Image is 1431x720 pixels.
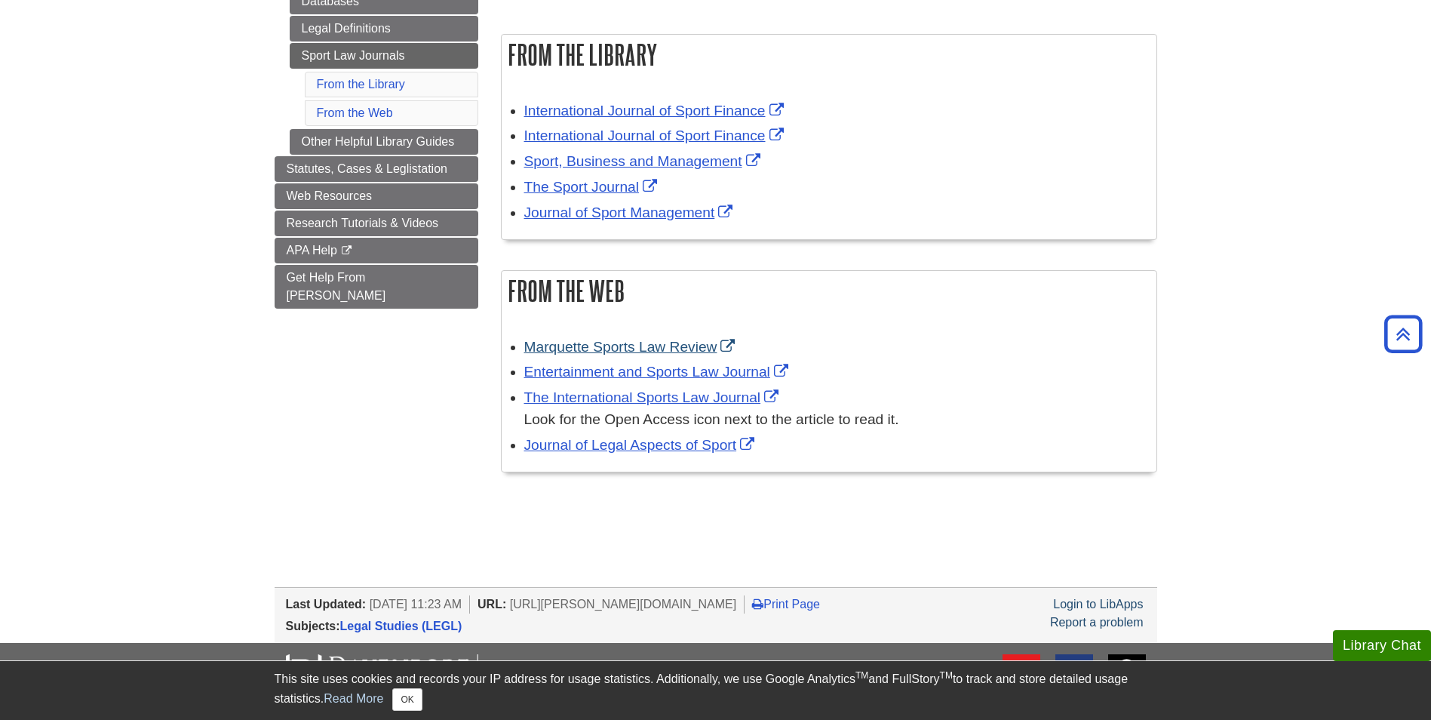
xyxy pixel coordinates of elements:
a: Web Resources [275,183,478,209]
a: Login to LibApps [1053,598,1143,611]
a: Text [1055,654,1093,706]
sup: TM [855,670,868,681]
span: [DATE] 11:23 AM [370,598,462,611]
h2: From the Library [502,35,1156,75]
i: Print Page [752,598,763,610]
a: Link opens in new window [524,128,788,143]
img: DU Libraries [286,654,573,694]
h2: From the Web [502,271,1156,311]
a: Back to Top [1379,324,1427,344]
a: Legal Studies (LEGL) [340,620,462,632]
a: Get Help From [PERSON_NAME] [275,265,478,309]
div: Look for the Open Access icon next to the article to read it. [524,409,1149,431]
a: Link opens in new window [524,205,737,220]
span: [URL][PERSON_NAME][DOMAIN_NAME] [510,598,737,611]
a: From the Library [317,78,405,91]
i: This link opens in a new window [340,246,353,256]
a: Link opens in new window [524,153,764,169]
span: APA Help [287,244,337,257]
a: Link opens in new window [524,437,759,453]
span: Web Resources [287,189,373,202]
a: Link opens in new window [524,364,792,380]
span: Get Help From [PERSON_NAME] [287,271,386,302]
button: Library Chat [1333,630,1431,661]
div: This site uses cookies and records your IP address for usage statistics. Additionally, we use Goo... [275,670,1157,711]
a: Link opens in new window [524,179,662,195]
span: Last Updated: [286,598,367,611]
a: Sport Law Journals [290,43,478,69]
span: URL: [478,598,506,611]
a: Print Page [752,598,820,611]
a: Link opens in new window [524,103,788,118]
span: Research Tutorials & Videos [287,217,439,229]
a: FAQ [1108,654,1146,706]
span: Subjects: [286,620,340,632]
a: Legal Definitions [290,16,478,42]
a: APA Help [275,238,478,263]
a: E-mail [1003,654,1040,706]
a: Statutes, Cases & Leglistation [275,156,478,182]
a: Read More [324,692,383,705]
a: From the Web [317,106,393,119]
span: Statutes, Cases & Leglistation [287,162,447,175]
a: Research Tutorials & Videos [275,211,478,236]
button: Close [392,688,422,711]
sup: TM [940,670,953,681]
a: Report a problem [1050,616,1144,629]
a: Link opens in new window [524,389,783,405]
a: Link opens in new window [524,339,739,355]
a: Other Helpful Library Guides [290,129,478,155]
